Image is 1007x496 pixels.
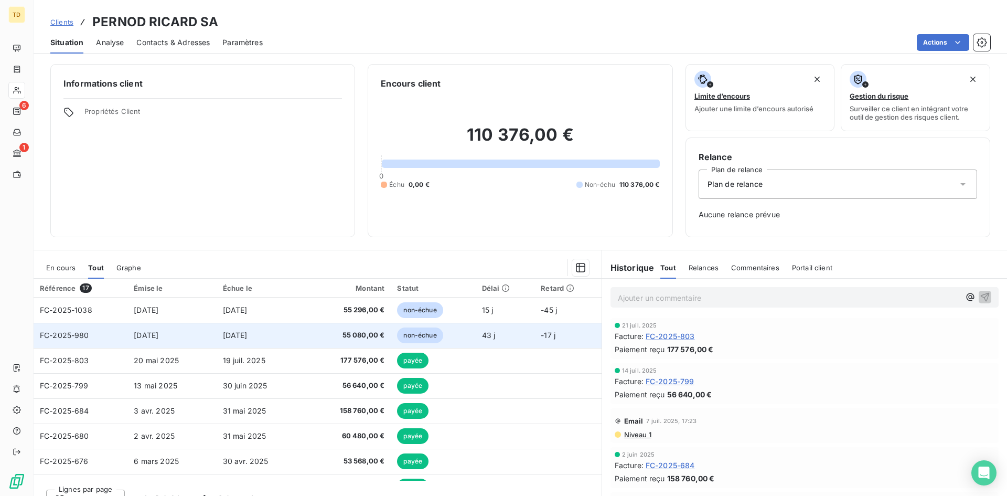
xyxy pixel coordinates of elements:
span: Facture : [615,331,644,342]
span: 2 avr. 2025 [134,431,175,440]
span: 13 mai 2025 [134,381,177,390]
span: 158 760,00 € [311,406,385,416]
h3: PERNOD RICARD SA [92,13,218,31]
h6: Historique [602,261,655,274]
span: 31 mai 2025 [223,431,266,440]
h6: Relance [699,151,977,163]
img: Logo LeanPay [8,473,25,490]
span: Surveiller ce client en intégrant votre outil de gestion des risques client. [850,104,981,121]
h6: Informations client [63,77,342,90]
span: Paiement reçu [615,473,665,484]
span: Facture : [615,460,644,471]
span: 56 640,00 € [667,389,712,400]
span: Commentaires [731,263,779,272]
span: Aucune relance prévue [699,209,977,220]
span: Tout [88,263,104,272]
span: 19 juil. 2025 [223,356,265,365]
div: Open Intercom Messenger [971,460,997,486]
span: FC-2025-803 [646,331,695,342]
span: 6 mars 2025 [134,457,179,466]
span: 177 576,00 € [311,355,385,366]
span: [DATE] [223,331,248,340]
span: FC-2025-684 [646,460,695,471]
span: Propriétés Client [84,107,342,122]
span: 177 576,00 € [667,344,714,355]
span: FC-2025-676 [40,457,89,466]
span: Situation [50,37,83,48]
span: -45 j [541,305,557,314]
span: FC-2025-803 [40,356,89,365]
span: payée [397,428,428,444]
span: [DATE] [223,305,248,314]
span: 21 juil. 2025 [622,322,657,329]
span: Niveau 1 [623,430,651,439]
span: FC-2025-799 [646,376,694,387]
span: 2 juin 2025 [622,451,655,458]
div: Retard [541,284,595,292]
span: FC-2025-680 [40,431,89,440]
span: 55 296,00 € [311,305,385,315]
span: FC-2025-684 [40,406,89,415]
span: 55 080,00 € [311,330,385,341]
div: Émise le [134,284,210,292]
span: 7 juil. 2025, 17:23 [646,418,697,424]
span: Limite d’encours [694,92,750,100]
span: 31 mai 2025 [223,406,266,415]
span: 14 juil. 2025 [622,367,657,374]
span: Paiement reçu [615,344,665,355]
span: payée [397,479,428,494]
span: 17 [80,283,91,293]
span: 0,00 € [409,180,430,189]
span: 110 376,00 € [619,180,660,189]
span: payée [397,353,428,368]
span: Échu [389,180,404,189]
span: Relances [689,263,719,272]
div: Délai [482,284,529,292]
span: Paramètres [222,37,263,48]
span: 20 mai 2025 [134,356,179,365]
span: Contacts & Adresses [136,37,210,48]
span: [DATE] [134,305,158,314]
span: Plan de relance [708,179,763,189]
span: FC-2025-1038 [40,305,92,314]
div: TD [8,6,25,23]
span: payée [397,403,428,419]
button: Gestion du risqueSurveiller ce client en intégrant votre outil de gestion des risques client. [841,64,990,131]
span: Clients [50,18,73,26]
div: Statut [397,284,469,292]
span: 6 [19,101,29,110]
span: 43 j [482,331,496,340]
button: Limite d’encoursAjouter une limite d’encours autorisé [685,64,835,131]
a: Clients [50,17,73,27]
span: 3 avr. 2025 [134,406,175,415]
span: Ajouter une limite d’encours autorisé [694,104,813,113]
div: Montant [311,284,385,292]
span: FC-2025-799 [40,381,89,390]
button: Actions [917,34,969,51]
span: payée [397,378,428,394]
span: payée [397,453,428,469]
h2: 110 376,00 € [381,124,659,156]
span: Portail client [792,263,832,272]
div: Référence [40,283,121,293]
span: Gestion du risque [850,92,908,100]
span: [DATE] [134,331,158,340]
span: 60 480,00 € [311,431,385,441]
span: Non-échu [585,180,615,189]
span: 56 640,00 € [311,381,385,391]
span: 30 avr. 2025 [223,457,269,466]
span: FC-2025-980 [40,331,89,340]
span: Facture : [615,376,644,387]
span: Email [624,417,644,425]
span: 1 [19,143,29,152]
span: Tout [660,263,676,272]
span: Analyse [96,37,124,48]
h6: Encours client [381,77,441,90]
div: Échue le [223,284,298,292]
span: 53 568,00 € [311,456,385,467]
span: 158 760,00 € [667,473,715,484]
span: -17 j [541,331,555,340]
span: 0 [379,172,383,180]
span: 15 j [482,305,494,314]
span: non-échue [397,302,443,318]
